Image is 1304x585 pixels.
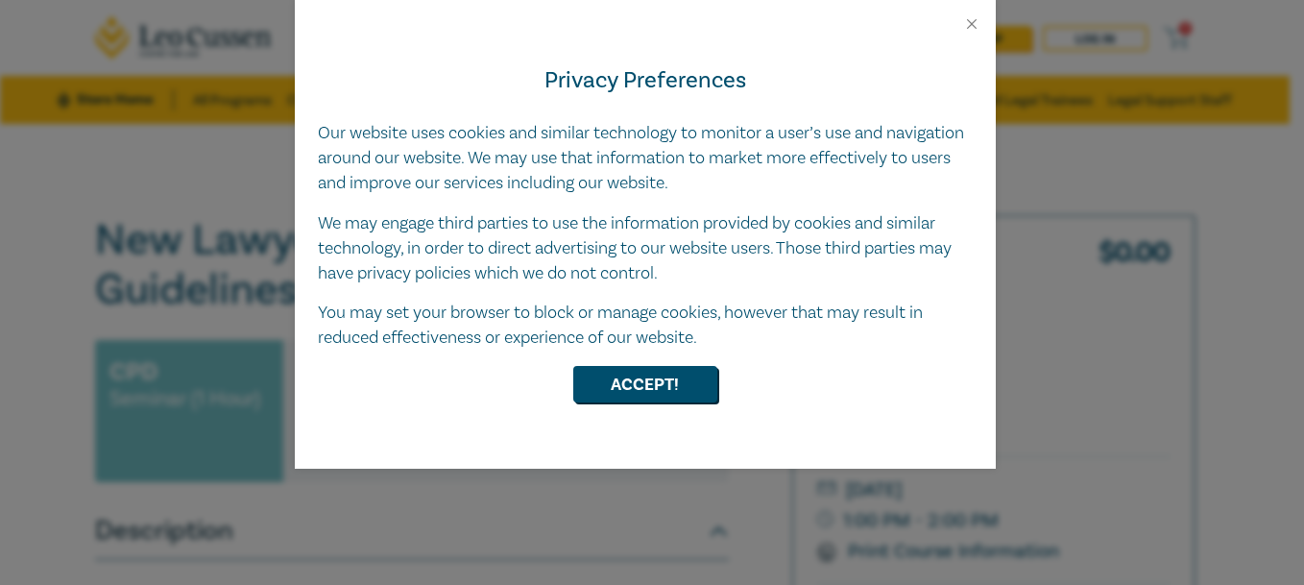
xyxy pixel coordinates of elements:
[318,63,973,98] h4: Privacy Preferences
[318,211,973,286] p: We may engage third parties to use the information provided by cookies and similar technology, in...
[318,301,973,351] p: You may set your browser to block or manage cookies, however that may result in reduced effective...
[963,15,980,33] button: Close
[573,366,717,402] button: Accept!
[318,121,973,196] p: Our website uses cookies and similar technology to monitor a user’s use and navigation around our...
